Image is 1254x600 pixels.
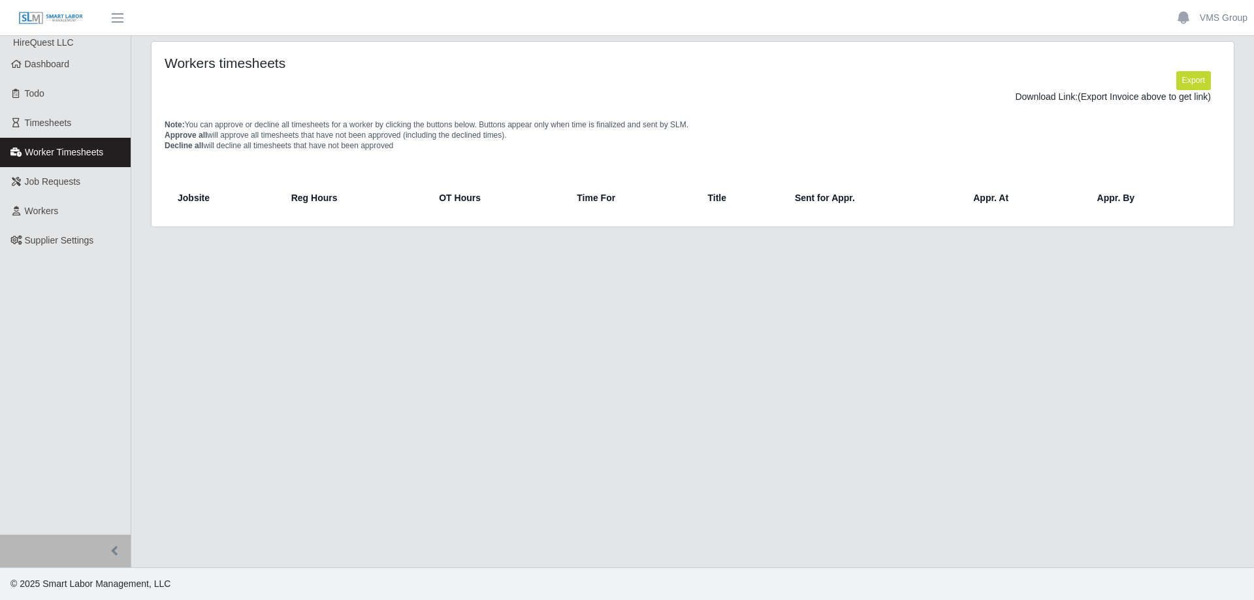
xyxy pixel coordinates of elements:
img: SLM Logo [18,11,84,25]
a: VMS Group [1200,11,1247,25]
span: Supplier Settings [25,235,94,245]
span: Note: [165,120,185,129]
th: Appr. By [1087,182,1215,213]
th: Appr. At [963,182,1086,213]
p: You can approve or decline all timesheets for a worker by clicking the buttons below. Buttons app... [165,119,1221,151]
span: Decline all [165,141,203,150]
th: Sent for Appr. [784,182,963,213]
span: Workers [25,206,59,216]
span: Dashboard [25,59,70,69]
span: Todo [25,88,44,99]
th: Reg Hours [281,182,429,213]
div: Download Link: [174,90,1211,104]
th: Title [698,182,784,213]
span: © 2025 Smart Labor Management, LLC [10,578,170,589]
span: Approve all [165,131,207,140]
th: Time For [566,182,697,213]
span: (Export Invoice above to get link) [1078,91,1211,102]
h4: Workers timesheets [165,55,593,71]
th: OT Hours [428,182,566,213]
button: Export [1176,71,1211,89]
span: Worker Timesheets [25,147,103,157]
span: HireQuest LLC [13,37,74,48]
span: Job Requests [25,176,81,187]
th: Jobsite [170,182,281,213]
span: Timesheets [25,118,72,128]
